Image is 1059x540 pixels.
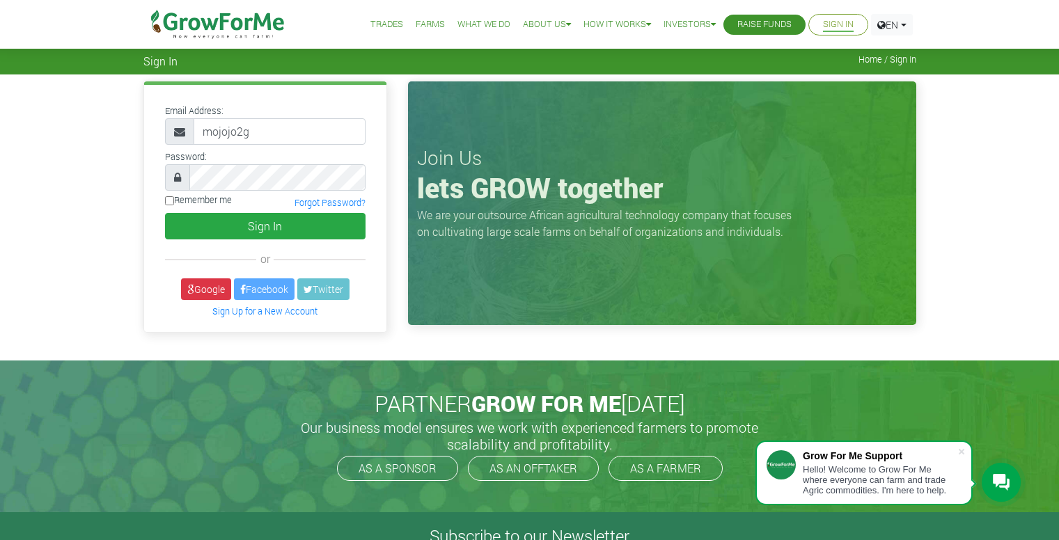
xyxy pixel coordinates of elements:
span: Home / Sign In [858,54,916,65]
span: GROW FOR ME [471,388,621,418]
a: Sign Up for a New Account [212,305,317,317]
a: About Us [523,17,571,32]
a: Trades [370,17,403,32]
label: Email Address: [165,104,223,118]
input: Remember me [165,196,174,205]
div: Grow For Me Support [803,450,957,461]
a: Raise Funds [737,17,792,32]
a: AS A FARMER [609,456,723,481]
a: How it Works [583,17,651,32]
h3: Join Us [417,146,907,170]
a: AS AN OFFTAKER [468,456,599,481]
div: or [165,251,366,267]
h2: PARTNER [DATE] [149,390,911,417]
h5: Our business model ensures we work with experienced farmers to promote scalability and profitabil... [286,419,774,452]
a: What We Do [457,17,510,32]
h1: lets GROW together [417,171,907,205]
input: Email Address [194,118,366,145]
a: Google [181,278,231,300]
button: Sign In [165,213,366,239]
label: Password: [165,150,207,164]
div: Hello! Welcome to Grow For Me where everyone can farm and trade Agric commodities. I'm here to help. [803,464,957,495]
a: Farms [416,17,445,32]
a: Sign In [823,17,854,32]
a: AS A SPONSOR [337,456,458,481]
a: EN [871,14,913,35]
span: Sign In [143,54,178,67]
a: Investors [664,17,716,32]
label: Remember me [165,193,232,207]
a: Forgot Password? [295,197,366,208]
p: We are your outsource African agricultural technology company that focuses on cultivating large s... [417,207,800,240]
